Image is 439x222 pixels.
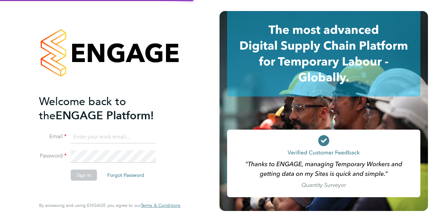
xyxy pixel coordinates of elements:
[102,170,150,181] button: Forgot Password
[141,203,181,208] a: Terms & Conditions
[39,95,126,122] span: Welcome back to the
[39,152,67,160] label: Password
[39,133,67,140] label: Email
[39,94,174,123] h2: ENGAGE Platform!
[39,202,181,208] span: By accessing and using ENGAGE you agree to our
[71,170,97,181] button: Sign In
[71,131,156,143] input: Enter your work email...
